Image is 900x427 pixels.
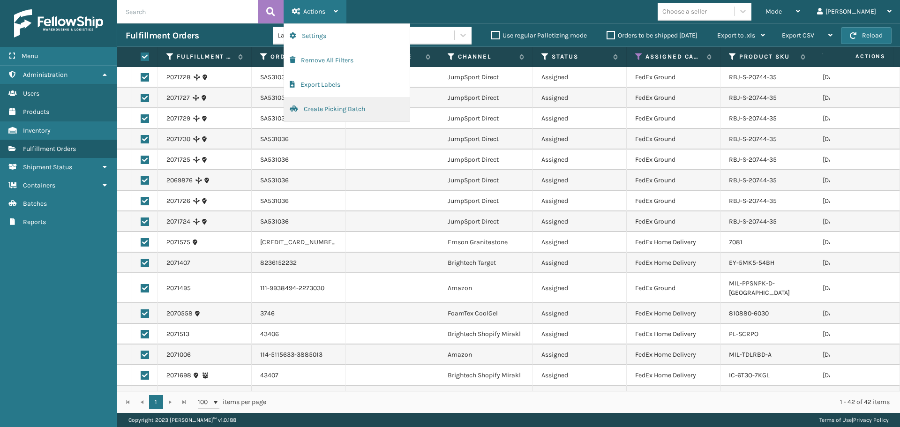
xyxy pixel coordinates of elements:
[439,386,533,406] td: Brightech Target
[533,345,627,365] td: Assigned
[284,73,410,97] button: Export Labels
[198,397,212,407] span: 100
[166,196,190,206] a: 2071726
[819,417,852,423] a: Terms of Use
[23,127,51,135] span: Inventory
[252,386,345,406] td: 8193424929
[166,330,189,339] a: 2071513
[533,365,627,386] td: Assigned
[126,30,199,41] h3: Fulfillment Orders
[533,129,627,150] td: Assigned
[627,211,720,232] td: FedEx Ground
[23,145,76,153] span: Fulfillment Orders
[826,49,891,64] span: Actions
[252,191,345,211] td: SA531036
[627,232,720,253] td: FedEx Home Delivery
[627,273,720,303] td: FedEx Ground
[729,330,758,338] a: PL-SCRPO
[149,395,163,409] a: 1
[166,176,193,185] a: 2069876
[439,170,533,191] td: JumpSport Direct
[533,273,627,303] td: Assigned
[627,170,720,191] td: FedEx Ground
[166,217,190,226] a: 2071724
[252,232,345,253] td: [CREDIT_CARD_NUMBER]
[439,324,533,345] td: Brightech Shopify Mirakl
[284,24,410,48] button: Settings
[166,155,190,165] a: 2071725
[23,218,46,226] span: Reports
[533,191,627,211] td: Assigned
[252,345,345,365] td: 114-5115633-3885013
[23,163,72,171] span: Shipment Status
[166,114,190,123] a: 2071729
[533,303,627,324] td: Assigned
[439,108,533,129] td: JumpSport Direct
[627,150,720,170] td: FedEx Ground
[252,303,345,324] td: 3746
[252,170,345,191] td: SA531036
[252,129,345,150] td: SA531036
[491,31,587,39] label: Use regular Palletizing mode
[533,386,627,406] td: Assigned
[439,303,533,324] td: FoamTex CoolGel
[853,417,889,423] a: Privacy Policy
[729,94,777,102] a: RBJ-S-20744-35
[177,52,233,61] label: Fulfillment Order Id
[627,365,720,386] td: FedEx Home Delivery
[252,108,345,129] td: SA531036
[439,67,533,88] td: JumpSport Direct
[533,211,627,232] td: Assigned
[819,413,889,427] div: |
[439,129,533,150] td: JumpSport Direct
[729,371,770,379] a: IC-6T3O-7KGL
[439,253,533,273] td: Brightech Target
[662,7,707,16] div: Choose a seller
[252,253,345,273] td: 8236152232
[841,27,892,44] button: Reload
[252,324,345,345] td: 43406
[439,191,533,211] td: JumpSport Direct
[439,273,533,303] td: Amazon
[782,31,814,39] span: Export CSV
[284,97,410,121] button: Create Picking Batch
[645,52,702,61] label: Assigned Carrier Service
[729,135,777,143] a: RBJ-S-20744-35
[252,365,345,386] td: 43407
[729,259,774,267] a: EY-5MK5-54BH
[627,67,720,88] td: FedEx Ground
[607,31,697,39] label: Orders to be shipped [DATE]
[23,71,67,79] span: Administration
[627,386,720,406] td: FedEx Home Delivery
[627,88,720,108] td: FedEx Ground
[627,303,720,324] td: FedEx Home Delivery
[252,211,345,232] td: SA531036
[533,170,627,191] td: Assigned
[533,150,627,170] td: Assigned
[533,232,627,253] td: Assigned
[729,309,769,317] a: 810880-6030
[22,52,38,60] span: Menu
[627,253,720,273] td: FedEx Home Delivery
[627,191,720,211] td: FedEx Ground
[166,258,190,268] a: 2071407
[439,345,533,365] td: Amazon
[458,52,515,61] label: Channel
[739,52,796,61] label: Product SKU
[166,238,190,247] a: 2071575
[252,67,345,88] td: SA531036
[23,181,55,189] span: Containers
[439,211,533,232] td: JumpSport Direct
[729,351,772,359] a: MIL-TDLRBD-A
[166,309,193,318] a: 2070558
[277,30,350,40] div: Last 90 Days
[533,324,627,345] td: Assigned
[552,52,608,61] label: Status
[279,397,890,407] div: 1 - 42 of 42 items
[128,413,236,427] p: Copyright 2023 [PERSON_NAME]™ v 1.0.188
[729,279,790,297] a: MIL-PPSNPK-D-[GEOGRAPHIC_DATA]
[533,88,627,108] td: Assigned
[533,67,627,88] td: Assigned
[439,88,533,108] td: JumpSport Direct
[533,108,627,129] td: Assigned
